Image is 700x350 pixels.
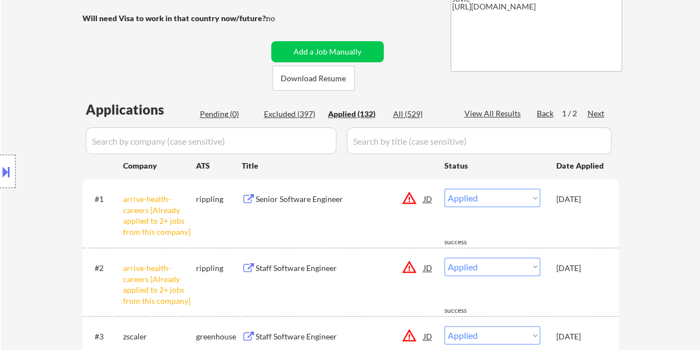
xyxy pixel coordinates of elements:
div: Senior Software Engineer [256,194,424,205]
div: greenhouse [196,331,242,342]
button: warning_amber [402,328,417,343]
input: Search by title (case sensitive) [347,127,611,154]
button: warning_amber [402,190,417,206]
strong: Will need Visa to work in that country now/future?: [82,13,268,23]
div: success [444,238,489,247]
div: zscaler [123,331,196,342]
div: Back [537,108,555,119]
div: Staff Software Engineer [256,331,424,342]
div: #3 [95,331,114,342]
div: arrive-health-careers [Already applied to 2+ jobs from this company] [123,263,196,306]
div: 1 / 2 [562,108,588,119]
div: Pending (0) [200,109,256,120]
div: JD [423,189,434,209]
div: Title [242,160,434,171]
div: [DATE] [556,331,605,342]
div: Next [588,108,605,119]
div: View All Results [464,108,524,119]
div: [DATE] [556,194,605,205]
button: Add a Job Manually [271,41,384,62]
div: rippling [196,263,242,274]
button: warning_amber [402,259,417,275]
div: [DATE] [556,263,605,274]
div: rippling [196,194,242,205]
div: JD [423,326,434,346]
button: Download Resume [272,66,355,91]
div: Applied (132) [328,109,384,120]
div: Status [444,155,540,175]
input: Search by company (case sensitive) [86,127,336,154]
div: Date Applied [556,160,605,171]
div: no [266,13,298,24]
div: ATS [196,160,242,171]
div: All (529) [393,109,449,120]
div: Excluded (397) [264,109,320,120]
div: Staff Software Engineer [256,263,424,274]
div: JD [423,258,434,278]
div: success [444,306,489,316]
